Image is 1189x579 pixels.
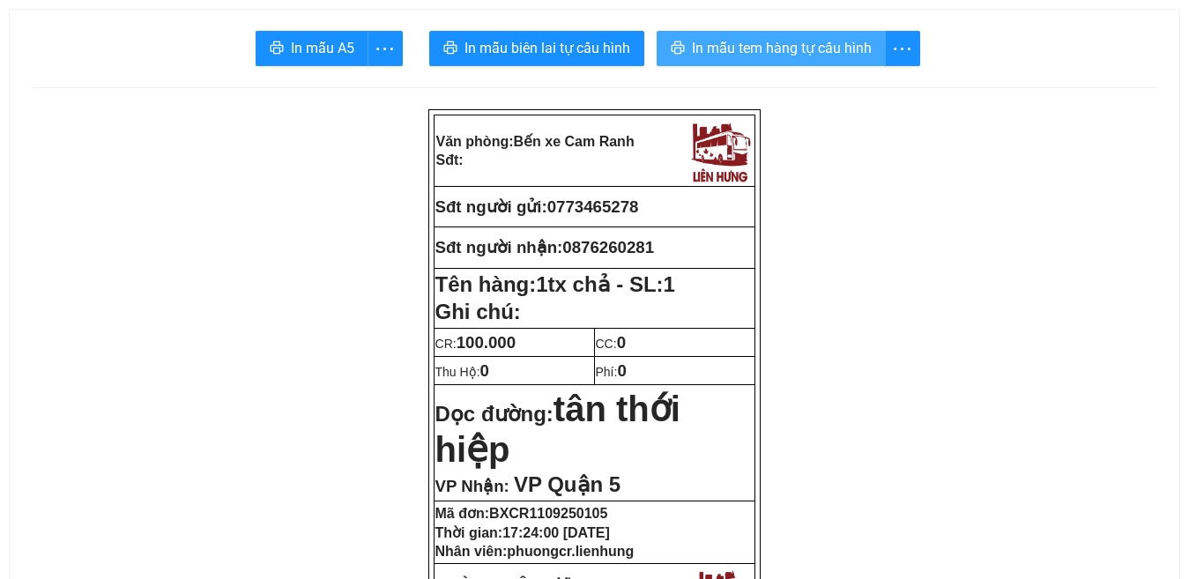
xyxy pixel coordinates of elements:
strong: Thời gian: [435,525,610,540]
span: VP Nhận: [435,477,509,495]
span: 0 [617,361,626,380]
button: printerIn mẫu tem hàng tự cấu hình [657,31,886,66]
span: printer [443,41,457,57]
span: 0773465278 [547,197,639,216]
span: In mẫu A5 [291,37,354,59]
span: Thu Hộ: [435,365,489,379]
span: printer [671,41,685,57]
strong: Sđt người gửi: [435,197,547,216]
span: 0 [617,333,626,352]
span: Ghi chú: [435,300,521,323]
span: printer [270,41,284,57]
span: Bến xe Cam Ranh [514,134,635,149]
button: printerIn mẫu biên lai tự cấu hình [429,31,644,66]
span: In mẫu tem hàng tự cấu hình [692,37,872,59]
span: 1 [664,272,675,296]
strong: Nhân viên: [435,544,635,559]
span: 100.000 [457,333,516,352]
strong: Văn phòng: [436,134,635,149]
span: BXCR1109250105 [489,506,607,521]
span: 0 [480,361,489,380]
span: 0876260281 [562,238,654,256]
span: more [368,38,402,60]
img: logo [687,117,754,184]
strong: Mã đơn: [435,506,608,521]
strong: Dọc đường: [435,402,680,466]
span: phuongcr.lienhung [507,544,634,559]
span: VP Quận 5 [514,472,621,496]
strong: Tên hàng: [435,272,675,296]
span: 1tx chả - SL: [536,272,675,296]
span: more [886,38,919,60]
span: In mẫu biên lai tự cấu hình [464,37,630,59]
strong: Sđt người nhận: [435,238,563,256]
strong: Sđt: [436,152,464,167]
span: tân thới hiệp [435,390,680,469]
button: more [368,31,403,66]
span: Phí: [596,365,627,379]
button: more [885,31,920,66]
span: CC: [596,337,627,351]
span: 17:24:00 [DATE] [502,525,610,540]
button: printerIn mẫu A5 [256,31,368,66]
span: CR: [435,337,516,351]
